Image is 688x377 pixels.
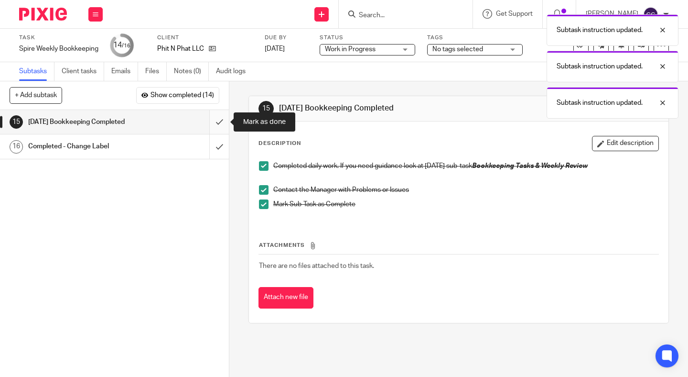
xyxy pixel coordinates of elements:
[259,263,374,269] span: There are no files attached to this task.
[258,287,313,309] button: Attach new file
[111,62,138,81] a: Emails
[320,34,415,42] label: Status
[174,62,209,81] a: Notes (0)
[259,243,305,248] span: Attachments
[258,101,274,116] div: 15
[28,115,143,129] h1: [DATE] Bookkeeping Completed
[258,140,301,147] p: Description
[28,139,143,154] h1: Completed - Change Label
[122,43,130,48] small: /16
[113,40,130,51] div: 14
[157,44,204,54] p: Phit N Phat LLC
[136,87,219,103] button: Show completed (14)
[643,7,658,22] img: svg%3E
[19,34,98,42] label: Task
[265,45,285,52] span: [DATE]
[62,62,104,81] a: Client tasks
[557,98,643,108] p: Subtask instruction updated.
[265,34,308,42] label: Due by
[325,46,376,53] span: Work in Progress
[557,25,643,35] p: Subtask instruction updated.
[150,92,214,100] span: Show completed (14)
[10,87,62,103] button: + Add subtask
[10,140,23,154] div: 16
[10,115,23,129] div: 15
[592,136,659,151] button: Edit description
[557,62,643,71] p: Subtask instruction updated.
[145,62,167,81] a: Files
[273,185,658,195] p: Contact the Manager with Problems or Issues
[157,34,253,42] label: Client
[19,8,67,21] img: Pixie
[273,200,658,209] p: Mark Sub-Task as Complete
[19,62,54,81] a: Subtasks
[472,163,588,169] em: Bookkeeping Tasks & Weekly Review
[279,103,479,113] h1: [DATE] Bookkeeping Completed
[19,44,98,54] div: Spire Weekly Bookkeeping
[216,62,253,81] a: Audit logs
[273,161,658,171] p: Completed daily work. If you need guidance look at [DATE] sub-task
